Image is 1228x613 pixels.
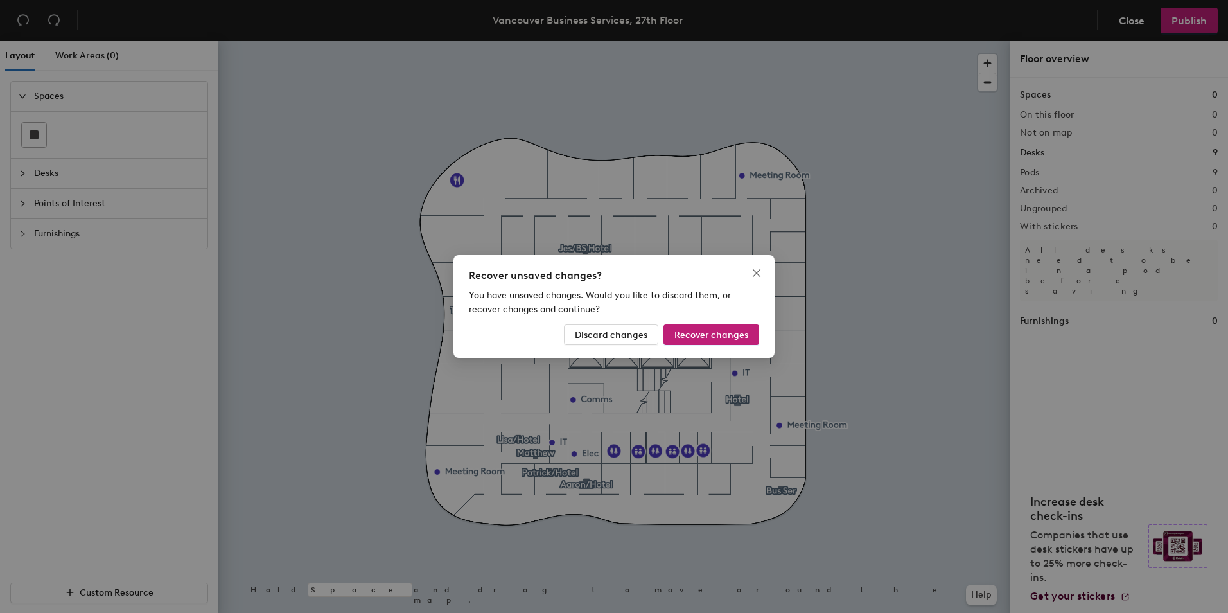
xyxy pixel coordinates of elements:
span: You have unsaved changes. Would you like to discard them, or recover changes and continue? [469,290,731,315]
span: Discard changes [575,330,647,341]
span: Close [746,268,767,278]
span: Recover changes [674,330,748,341]
button: Close [746,263,767,283]
button: Recover changes [663,324,759,345]
div: Recover unsaved changes? [469,268,759,283]
span: close [751,268,762,278]
button: Discard changes [564,324,658,345]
